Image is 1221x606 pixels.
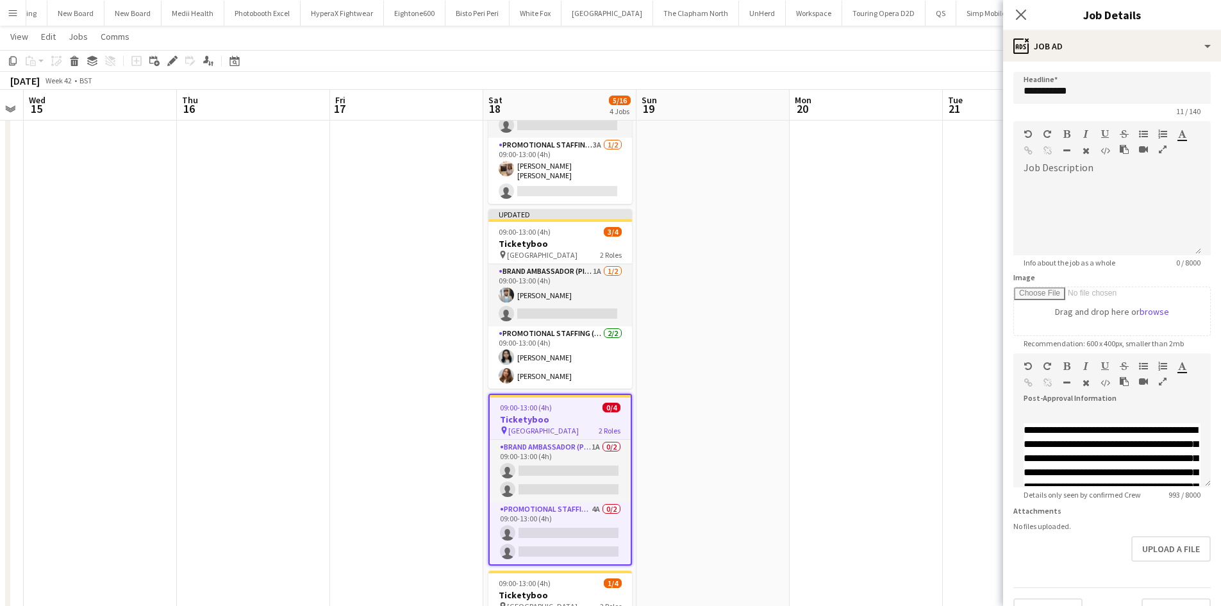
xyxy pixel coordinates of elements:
[384,1,445,26] button: Eightone600
[29,94,46,106] span: Wed
[795,94,811,106] span: Mon
[10,31,28,42] span: View
[1081,361,1090,371] button: Italic
[507,250,577,260] span: [GEOGRAPHIC_DATA]
[1043,129,1052,139] button: Redo
[488,209,632,389] app-job-card: Updated09:00-13:00 (4h)3/4Ticketyboo [GEOGRAPHIC_DATA]2 RolesBrand Ambassador (Pick up)1A1/209:00...
[510,1,561,26] button: White Fox
[445,1,510,26] button: Bisto Peri Peri
[1158,376,1167,387] button: Fullscreen
[1024,361,1033,371] button: Undo
[180,101,198,116] span: 16
[926,1,956,26] button: QS
[793,101,811,116] span: 20
[956,1,1017,26] button: Simp Mobile
[642,94,657,106] span: Sun
[604,227,622,237] span: 3/4
[1013,521,1211,531] div: No files uploaded.
[1139,144,1148,155] button: Insert video
[1177,129,1186,139] button: Text Color
[10,74,40,87] div: [DATE]
[1062,129,1071,139] button: Bold
[1139,129,1148,139] button: Unordered List
[653,1,739,26] button: The Clapham North
[1120,376,1129,387] button: Paste as plain text
[1139,361,1148,371] button: Unordered List
[69,31,88,42] span: Jobs
[486,101,503,116] span: 18
[488,209,632,219] div: Updated
[1131,536,1211,562] button: Upload a file
[1166,106,1211,116] span: 11 / 140
[600,250,622,260] span: 2 Roles
[1166,258,1211,267] span: 0 / 8000
[1062,361,1071,371] button: Bold
[1101,129,1109,139] button: Underline
[1013,490,1151,500] span: Details only seen by confirmed Crew
[561,1,653,26] button: [GEOGRAPHIC_DATA]
[499,578,551,588] span: 09:00-13:00 (4h)
[488,394,632,566] app-job-card: 09:00-13:00 (4h)0/4Ticketyboo [GEOGRAPHIC_DATA]2 RolesBrand Ambassador (Pick up)1A0/209:00-13:00 ...
[948,94,963,106] span: Tue
[36,28,61,45] a: Edit
[1043,361,1052,371] button: Redo
[1101,361,1109,371] button: Underline
[27,101,46,116] span: 15
[1013,506,1061,516] label: Attachments
[182,94,198,106] span: Thu
[1062,378,1071,388] button: Horizontal Line
[490,440,631,502] app-card-role: Brand Ambassador (Pick up)1A0/209:00-13:00 (4h)
[602,403,620,412] span: 0/4
[488,238,632,249] h3: Ticketyboo
[1013,339,1194,348] span: Recommendation: 600 x 400px, smaller than 2mb
[490,502,631,564] app-card-role: Promotional Staffing (Brand Ambassadors)4A0/209:00-13:00 (4h)
[96,28,135,45] a: Comms
[1139,376,1148,387] button: Insert video
[490,414,631,425] h3: Ticketyboo
[842,1,926,26] button: Touring Opera D2D
[1177,361,1186,371] button: Text Color
[79,76,92,85] div: BST
[610,106,630,116] div: 4 Jobs
[609,96,631,105] span: 5/16
[162,1,224,26] button: Medii Health
[1013,258,1125,267] span: Info about the job as a whole
[604,578,622,588] span: 1/4
[488,589,632,601] h3: Ticketyboo
[488,326,632,389] app-card-role: Promotional Staffing (Brand Ambassadors)2/209:00-13:00 (4h)[PERSON_NAME][PERSON_NAME]
[47,1,104,26] button: New Board
[508,426,579,435] span: [GEOGRAPHIC_DATA]
[335,94,345,106] span: Fri
[104,1,162,26] button: New Board
[640,101,657,116] span: 19
[1081,146,1090,156] button: Clear Formatting
[1081,378,1090,388] button: Clear Formatting
[1101,378,1109,388] button: HTML Code
[41,31,56,42] span: Edit
[499,227,551,237] span: 09:00-13:00 (4h)
[786,1,842,26] button: Workspace
[301,1,384,26] button: HyperaX Fightwear
[488,264,632,326] app-card-role: Brand Ambassador (Pick up)1A1/209:00-13:00 (4h)[PERSON_NAME]
[5,28,33,45] a: View
[1062,146,1071,156] button: Horizontal Line
[1024,129,1033,139] button: Undo
[1003,6,1221,23] h3: Job Details
[1003,31,1221,62] div: Job Ad
[1120,361,1129,371] button: Strikethrough
[224,1,301,26] button: Photobooth Excel
[488,138,632,204] app-card-role: Promotional Staffing (Brand Ambassadors)3A1/209:00-13:00 (4h)[PERSON_NAME] [PERSON_NAME]
[488,94,503,106] span: Sat
[1158,144,1167,155] button: Fullscreen
[946,101,963,116] span: 21
[1158,361,1167,371] button: Ordered List
[500,403,552,412] span: 09:00-13:00 (4h)
[1120,144,1129,155] button: Paste as plain text
[1101,146,1109,156] button: HTML Code
[1120,129,1129,139] button: Strikethrough
[1158,490,1211,500] span: 993 / 8000
[42,76,74,85] span: Week 42
[599,426,620,435] span: 2 Roles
